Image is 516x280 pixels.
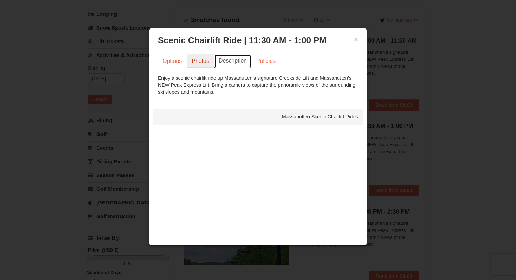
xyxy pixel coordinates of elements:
[214,54,251,68] a: Description
[252,54,280,68] a: Policies
[158,54,186,68] a: Options
[187,54,214,68] a: Photos
[158,35,358,46] h3: Scenic Chairlift Ride | 11:30 AM - 1:00 PM
[354,36,358,43] button: ×
[153,108,363,125] div: Massanutten Scenic Chairlift Rides
[158,74,358,96] div: Enjoy a scenic chairlift ride up Massanutten’s signature Creekside Lift and Massanutten's NEW Pea...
